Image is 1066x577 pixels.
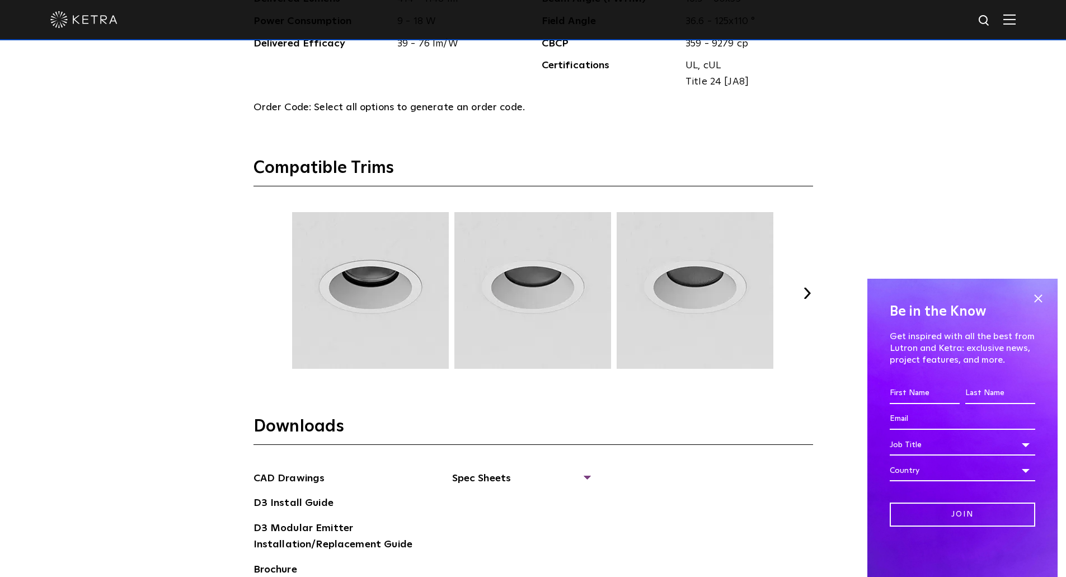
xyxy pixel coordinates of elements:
[890,409,1035,430] input: Email
[314,102,525,112] span: Select all options to generate an order code.
[1003,14,1016,25] img: Hamburger%20Nav.svg
[978,14,992,28] img: search icon
[890,331,1035,365] p: Get inspired with all the best from Lutron and Ketra: exclusive news, project features, and more.
[389,36,525,52] span: 39 - 76 lm/W
[253,520,421,555] a: D3 Modular Emitter Installation/Replacement Guide
[253,157,813,186] h3: Compatible Trims
[802,288,813,299] button: Next
[685,58,805,74] span: UL, cUL
[542,58,678,90] span: Certifications
[890,383,960,404] input: First Name
[685,74,805,90] span: Title 24 [JA8]
[965,383,1035,404] input: Last Name
[253,471,325,489] a: CAD Drawings
[50,11,118,28] img: ketra-logo-2019-white
[890,434,1035,456] div: Job Title
[890,503,1035,527] input: Join
[890,301,1035,322] h4: Be in the Know
[253,102,312,112] span: Order Code:
[290,212,450,369] img: TRM005.webp
[615,212,775,369] img: TRM015.webp
[452,471,589,495] span: Spec Sheets
[253,36,389,52] span: Delivered Efficacy
[253,495,334,513] a: D3 Install Guide
[453,212,613,369] img: TRM010.webp
[677,36,813,52] span: 359 - 9279 cp
[890,460,1035,481] div: Country
[542,36,678,52] span: CBCP
[253,416,813,445] h3: Downloads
